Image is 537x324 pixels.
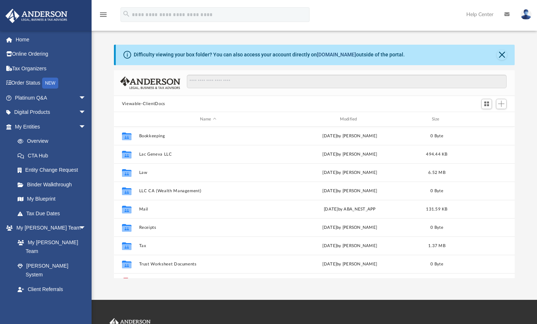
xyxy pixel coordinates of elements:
[79,119,93,134] span: arrow_drop_down
[5,76,97,91] a: Order StatusNEW
[496,99,507,109] button: Add
[99,14,108,19] a: menu
[422,116,451,123] div: Size
[5,47,97,62] a: Online Ordering
[10,134,97,149] a: Overview
[139,152,277,157] button: Lac Geneva LLC
[430,134,443,138] span: 0 Byte
[114,127,515,278] div: grid
[426,207,447,211] span: 131.59 KB
[3,9,70,23] img: Anderson Advisors Platinum Portal
[117,116,136,123] div: id
[428,244,445,248] span: 1.37 MB
[10,163,97,178] a: Entity Change Request
[10,282,93,297] a: Client Referrals
[139,243,277,248] button: Tax
[139,225,277,230] button: Receipts
[455,116,506,123] div: id
[139,262,277,267] button: Trust Worksheet Documents
[5,119,97,134] a: My Entitiesarrow_drop_down
[5,105,97,120] a: Digital Productsarrow_drop_down
[5,221,93,235] a: My [PERSON_NAME] Teamarrow_drop_down
[10,206,97,221] a: Tax Due Dates
[10,258,93,282] a: [PERSON_NAME] System
[281,170,419,176] div: by [PERSON_NAME]
[430,189,443,193] span: 0 Byte
[99,10,108,19] i: menu
[10,235,90,258] a: My [PERSON_NAME] Team
[5,61,97,76] a: Tax Organizers
[139,207,277,212] button: Mail
[5,32,97,47] a: Home
[281,133,419,139] div: [DATE] by [PERSON_NAME]
[79,90,93,105] span: arrow_drop_down
[426,152,447,156] span: 494.44 KB
[134,51,405,59] div: Difficulty viewing your box folder? You can also access your account directly on outside of the p...
[281,224,419,231] div: [DATE] by [PERSON_NAME]
[281,261,419,268] div: [DATE] by [PERSON_NAME]
[281,151,419,158] div: [DATE] by [PERSON_NAME]
[10,192,93,206] a: My Blueprint
[5,297,93,311] a: My Documentsarrow_drop_down
[281,206,419,213] div: [DATE] by ABA_NEST_APP
[430,226,443,230] span: 0 Byte
[139,134,277,138] button: Bookkeeping
[10,148,97,163] a: CTA Hub
[280,116,419,123] div: Modified
[430,262,443,266] span: 0 Byte
[122,10,130,18] i: search
[79,221,93,236] span: arrow_drop_down
[322,171,337,175] span: [DATE]
[79,297,93,312] span: arrow_drop_down
[79,105,93,120] span: arrow_drop_down
[497,50,507,60] button: Close
[122,101,165,107] button: Viewable-ClientDocs
[281,243,419,249] div: [DATE] by [PERSON_NAME]
[481,99,492,109] button: Switch to Grid View
[10,177,97,192] a: Binder Walkthrough
[281,188,419,194] div: [DATE] by [PERSON_NAME]
[187,75,507,89] input: Search files and folders
[139,170,277,175] button: Law
[521,9,532,20] img: User Pic
[5,90,97,105] a: Platinum Q&Aarrow_drop_down
[317,52,356,57] a: [DOMAIN_NAME]
[139,189,277,193] button: LLC CA (Wealth Management)
[138,116,277,123] div: Name
[428,171,445,175] span: 6.52 MB
[42,78,58,89] div: NEW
